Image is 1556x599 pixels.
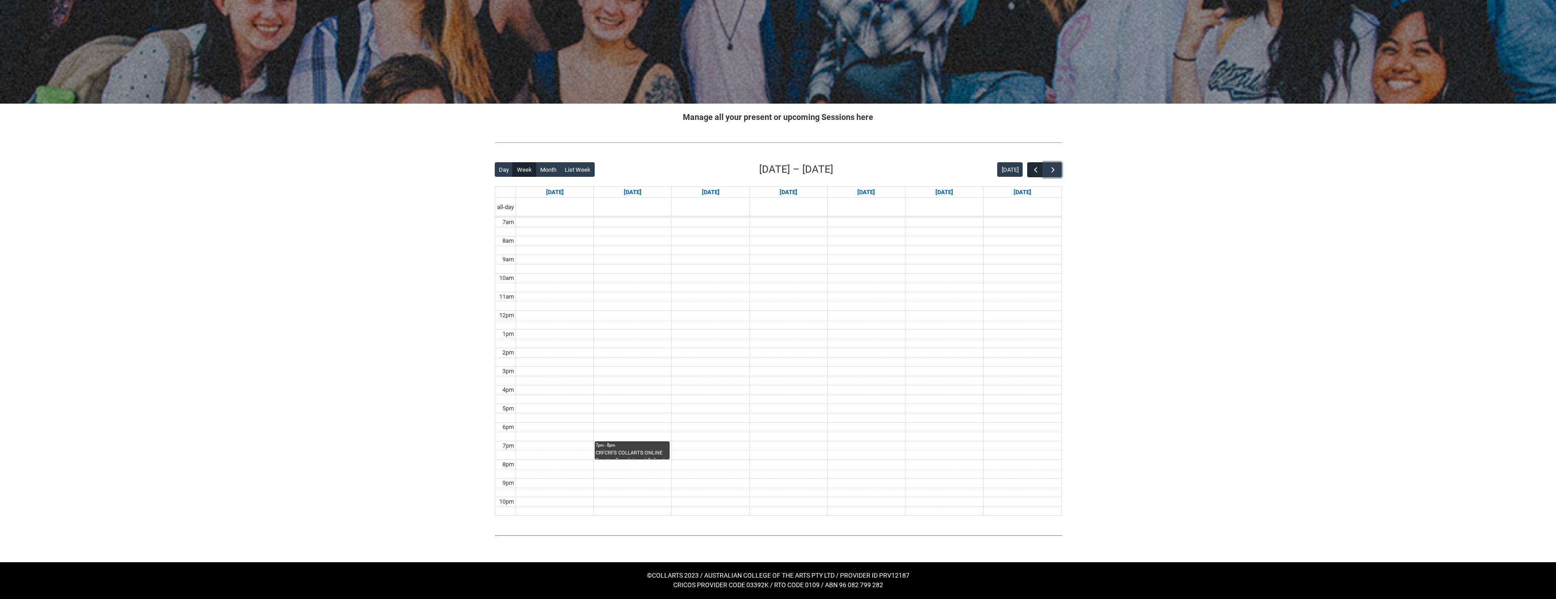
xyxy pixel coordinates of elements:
[495,138,1062,147] img: REDU_GREY_LINE
[501,441,516,450] div: 7pm
[1012,187,1033,198] a: Go to October 18, 2025
[700,187,721,198] a: Go to October 14, 2025
[501,385,516,394] div: 4pm
[495,203,516,212] span: all-day
[622,187,643,198] a: Go to October 13, 2025
[497,497,516,506] div: 10pm
[997,162,1023,177] button: [DATE]
[536,162,561,177] button: Month
[501,479,516,488] div: 9pm
[512,162,536,177] button: Week
[759,162,833,177] h2: [DATE] – [DATE]
[596,449,668,459] div: CRFCRFS COLLARTS:ONLINE Creative Foundations | Online | [PERSON_NAME]
[501,367,516,376] div: 3pm
[560,162,595,177] button: List Week
[596,442,668,449] div: 7pm - 8pm
[1027,162,1044,177] button: Previous Week
[501,255,516,264] div: 9am
[501,404,516,413] div: 5pm
[497,311,516,320] div: 12pm
[934,187,955,198] a: Go to October 17, 2025
[501,348,516,357] div: 2pm
[495,162,513,177] button: Day
[495,111,1062,123] h2: Manage all your present or upcoming Sessions here
[544,187,566,198] a: Go to October 12, 2025
[501,218,516,227] div: 7am
[495,530,1062,540] img: REDU_GREY_LINE
[501,329,516,339] div: 1pm
[1044,162,1061,177] button: Next Week
[855,187,877,198] a: Go to October 16, 2025
[497,274,516,283] div: 10am
[501,460,516,469] div: 8pm
[501,423,516,432] div: 6pm
[497,292,516,301] div: 11am
[778,187,799,198] a: Go to October 15, 2025
[501,236,516,245] div: 8am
